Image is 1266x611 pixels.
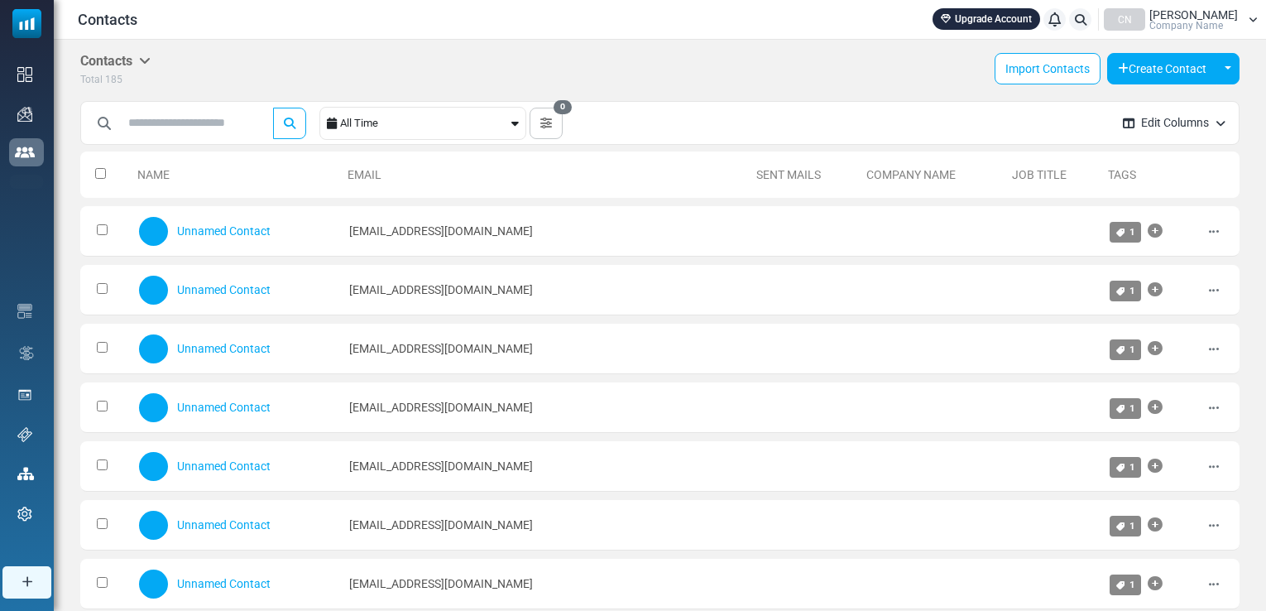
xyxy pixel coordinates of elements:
a: Unnamed Contact [177,401,271,414]
img: support-icon.svg [17,427,32,442]
img: campaigns-icon.png [17,107,32,122]
a: 1 [1110,575,1141,595]
a: Sent Mails [756,168,821,181]
span: translation missing: en.crm_contacts.form.list_header.company_name [866,168,956,181]
td: [EMAIL_ADDRESS][DOMAIN_NAME] [341,500,750,551]
a: 1 [1110,398,1141,419]
a: Add Tag [1148,508,1163,541]
a: 1 [1110,457,1141,478]
img: contacts-icon-active.svg [15,147,35,158]
img: workflow.svg [17,344,36,363]
img: landing_pages.svg [17,387,32,402]
a: Unnamed Contact [177,518,271,532]
a: Unnamed Contact [177,342,271,355]
span: 1 [1129,461,1135,473]
td: [EMAIL_ADDRESS][DOMAIN_NAME] [341,559,750,609]
span: 0 [554,100,572,115]
a: 1 [1110,222,1141,243]
a: Import Contacts [995,53,1101,84]
a: Tags [1108,168,1136,181]
a: Job Title [1012,168,1067,181]
a: Unnamed Contact [177,283,271,296]
img: dashboard-icon.svg [17,67,32,82]
td: [EMAIL_ADDRESS][DOMAIN_NAME] [341,441,750,492]
a: Upgrade Account [933,8,1040,30]
td: [EMAIL_ADDRESS][DOMAIN_NAME] [341,265,750,315]
span: 1 [1129,520,1135,532]
span: 185 [105,74,122,85]
td: [EMAIL_ADDRESS][DOMAIN_NAME] [341,324,750,374]
a: 1 [1110,339,1141,360]
span: 1 [1129,579,1135,590]
a: Unnamed Contact [177,224,271,238]
td: [EMAIL_ADDRESS][DOMAIN_NAME] [341,382,750,433]
a: Email [348,168,381,181]
a: Add Tag [1148,332,1163,365]
a: Add Tag [1148,273,1163,306]
button: Edit Columns [1110,101,1239,145]
a: Add Tag [1148,214,1163,248]
a: 1 [1110,281,1141,301]
h5: Contacts [80,53,151,69]
a: Company Name [866,168,956,181]
button: 0 [530,108,563,139]
span: Contacts [78,8,137,31]
a: Name [137,168,170,181]
a: Add Tag [1148,450,1163,483]
a: Add Tag [1148,391,1163,424]
a: CN [PERSON_NAME] Company Name [1104,8,1258,31]
button: Create Contact [1107,53,1217,84]
div: CN [1104,8,1145,31]
td: [EMAIL_ADDRESS][DOMAIN_NAME] [341,206,750,257]
span: 1 [1129,402,1135,414]
span: 1 [1129,285,1135,296]
span: 1 [1129,226,1135,238]
span: Company Name [1149,21,1223,31]
a: Unnamed Contact [177,459,271,473]
img: settings-icon.svg [17,507,32,522]
div: All Time [340,108,508,139]
span: 1 [1129,344,1135,355]
span: Total [80,74,103,85]
a: Unnamed Contact [177,577,271,590]
img: mailsoftly_icon_blue_white.svg [12,9,41,38]
span: [PERSON_NAME] [1149,9,1238,21]
a: Add Tag [1148,567,1163,600]
img: email-templates-icon.svg [17,304,32,319]
a: 1 [1110,516,1141,536]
